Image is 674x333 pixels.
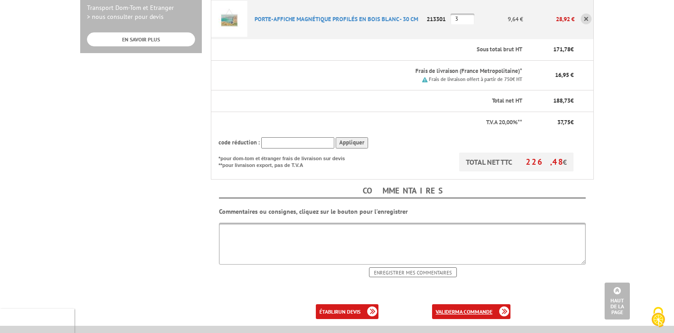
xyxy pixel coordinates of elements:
[647,306,669,328] img: Cookies (fenêtre modale)
[87,13,164,21] span: > nous consulter pour devis
[555,71,574,79] span: 16,95 €
[219,97,522,105] p: Total net HT
[369,267,457,277] input: Enregistrer mes commentaires
[523,11,574,27] p: 28,92 €
[530,118,574,127] p: €
[557,118,570,126] span: 37,75
[642,302,674,333] button: Cookies (fenêtre modale)
[316,304,378,319] a: établirun devis
[247,39,523,60] th: Sous total brut HT
[553,45,570,53] span: 171,78
[605,283,630,319] a: Haut de la page
[219,118,522,127] p: T.V.A 20,00%**
[219,153,354,169] p: *pour dom-tom et étranger frais de livraison sur devis **pour livraison export, pas de T.V.A
[219,139,260,146] span: code réduction :
[336,137,368,148] input: Appliquer
[211,1,247,37] img: PORTE-AFFICHE MAGNéTIQUE PROFILéS EN BOIS BLANC - 30 CM
[553,97,570,104] span: 188,73
[432,304,510,319] a: validerma commande
[455,308,492,315] b: ma commande
[530,97,574,105] p: €
[87,3,195,21] p: Transport Dom-Tom et Etranger
[424,11,451,27] p: 213301
[422,77,428,82] img: picto.png
[530,45,574,54] p: €
[219,207,408,216] b: Commentaires ou consignes, cliquez sur le bouton pour l'enregistrer
[526,157,563,167] span: 226,48
[338,308,360,315] b: un devis
[255,15,418,23] a: PORTE-AFFICHE MAGNéTIQUE PROFILéS EN BOIS BLANC - 30 CM
[459,153,574,171] p: TOTAL NET TTC €
[87,32,195,46] a: EN SAVOIR PLUS
[255,67,522,76] p: Frais de livraison (France Metropolitaine)*
[474,11,523,27] p: 9,64 €
[429,76,522,82] small: Frais de livraison offert à partir de 750€ HT
[219,184,586,198] h4: Commentaires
